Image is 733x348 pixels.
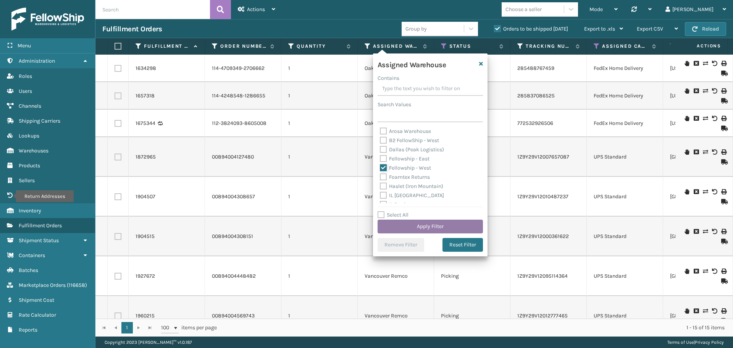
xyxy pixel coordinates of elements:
i: Mark as Shipped [721,71,726,76]
i: Change shipping [703,269,707,274]
span: Actions [673,40,726,52]
i: Void Label [712,116,717,121]
td: Oak St 2 [358,110,434,137]
button: Remove Filter [378,238,424,252]
i: On Hold [685,61,689,66]
label: Tracking Number [526,43,572,50]
a: 1927672 [136,272,155,280]
i: Void Label [712,269,717,274]
button: Apply Filter [378,220,483,233]
i: Print Label [721,88,726,94]
i: Cancel Fulfillment Order [694,61,698,66]
p: Copyright 2023 [PERSON_NAME]™ v 1.0.187 [105,337,192,348]
div: | [667,337,724,348]
i: Mark as Shipped [721,98,726,104]
span: Marketplace Orders [19,282,66,288]
h3: Fulfillment Orders [102,24,162,34]
i: Void Label [712,308,717,314]
label: Fulfillment Order Id [144,43,190,50]
i: Print Label [721,308,726,314]
a: 114-4248548-1286655 [212,92,265,100]
td: Vancouver Remco [358,137,434,177]
a: 00894004448482 [212,272,256,280]
label: Assigned Warehouse [373,43,419,50]
td: FedEx Home Delivery [587,110,663,137]
div: Group by [405,25,427,33]
label: Orders to be shipped [DATE] [494,26,568,32]
span: Roles [19,73,32,79]
td: 1 [281,217,358,256]
span: Batches [19,267,38,274]
i: Mark as Shipped [721,159,726,165]
i: Cancel Fulfillment Order [694,229,698,234]
span: items per page [161,322,217,333]
span: Sellers [19,177,35,184]
td: UPS Standard [587,177,663,217]
span: Fulfillment Orders [19,222,62,229]
td: UPS Standard [587,217,663,256]
i: Cancel Fulfillment Order [694,88,698,94]
a: 285837086525 [517,92,555,99]
i: Change shipping [703,229,707,234]
label: Haslet (Iron Mountain) [380,183,443,189]
span: Administration [19,58,55,64]
i: Change shipping [703,61,707,66]
label: Assigned Carrier Service [602,43,648,50]
span: ( 116658 ) [67,282,87,288]
i: Change shipping [703,189,707,194]
button: Reset Filter [442,238,483,252]
a: 1 [121,322,133,333]
span: Rate Calculator [19,312,56,318]
img: logo [11,8,84,31]
td: Vancouver Remco [358,256,434,296]
td: UPS Standard [587,296,663,336]
td: 1 [281,177,358,217]
span: Return Addresses [19,192,60,199]
a: 1904515 [136,233,155,240]
i: Void Label [712,61,717,66]
a: 00894004308151 [212,233,253,240]
td: UPS Standard [587,137,663,177]
span: Warehouses [19,147,48,154]
label: B2 FellowShip - West [380,137,439,144]
div: 1 - 15 of 15 items [228,324,725,332]
td: Vancouver Remco [358,217,434,256]
label: Fellowship - West [380,165,431,171]
label: Arosa Warehouse [380,128,431,134]
label: Contains [378,74,399,82]
span: Shipment Cost [19,297,54,303]
i: Print Label [721,189,726,194]
i: Void Label [712,189,717,194]
td: 1 [281,256,358,296]
label: Quantity [297,43,343,50]
label: IL Perris [380,201,408,208]
a: 1Z9Y29V12012777465 [517,312,568,319]
a: 00894004569743 [212,312,255,320]
td: UPS Standard [587,256,663,296]
i: Print Label [721,149,726,155]
i: Change shipping [703,308,707,314]
div: Choose a seller [505,5,542,13]
a: 1Z9Y29V12095114364 [517,273,568,279]
td: Oak St 2 [358,55,434,82]
i: Mark as Shipped [721,278,726,284]
td: Oak St 2 [358,82,434,110]
label: Dallas (Peak Logistics) [380,146,444,153]
i: On Hold [685,88,689,94]
i: Change shipping [703,88,707,94]
i: Cancel Fulfillment Order [694,149,698,155]
a: 1675344 [136,120,155,127]
label: Fellowship - East [380,155,429,162]
td: FedEx Home Delivery [587,82,663,110]
i: Void Label [712,149,717,155]
a: 1Z9Y29V12000361622 [517,233,569,240]
a: 1872965 [136,153,156,161]
a: 1960215 [136,312,155,320]
i: Mark as Shipped [721,239,726,244]
span: Export CSV [637,26,663,32]
span: Channels [19,103,41,109]
span: Mode [589,6,603,13]
i: Mark as Shipped [721,199,726,204]
td: FedEx Home Delivery [587,55,663,82]
label: Order Number [220,43,266,50]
